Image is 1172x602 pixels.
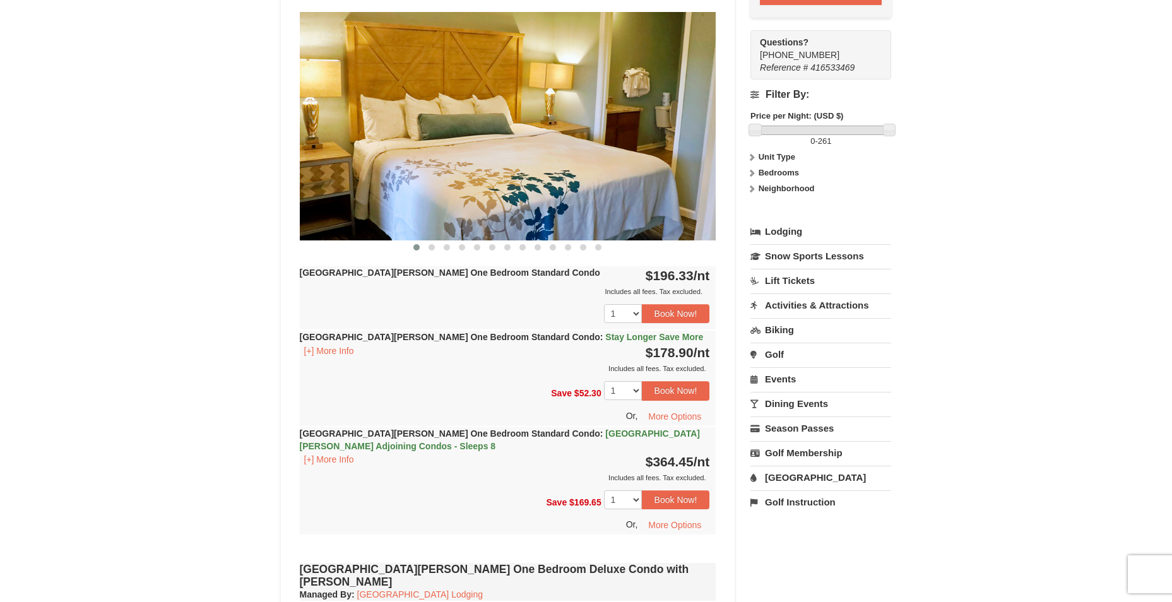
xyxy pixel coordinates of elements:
[642,304,710,323] button: Book Now!
[357,589,483,599] a: [GEOGRAPHIC_DATA] Lodging
[605,332,703,342] span: Stay Longer Save More
[750,318,891,341] a: Biking
[600,428,603,439] span: :
[759,168,799,177] strong: Bedrooms
[759,184,815,193] strong: Neighborhood
[646,345,694,360] span: $178.90
[300,452,358,466] button: [+] More Info
[300,428,700,451] strong: [GEOGRAPHIC_DATA][PERSON_NAME] One Bedroom Standard Condo
[750,367,891,391] a: Events
[300,285,710,298] div: Includes all fees. Tax excluded.
[750,244,891,268] a: Snow Sports Lessons
[694,454,710,469] span: /nt
[300,563,716,588] h4: [GEOGRAPHIC_DATA][PERSON_NAME] One Bedroom Deluxe Condo with [PERSON_NAME]
[759,152,795,162] strong: Unit Type
[626,519,638,529] span: Or,
[300,589,352,599] span: Managed By
[760,62,808,73] span: Reference #
[640,407,709,426] button: More Options
[574,388,601,398] span: $52.30
[626,410,638,420] span: Or,
[300,471,710,484] div: Includes all fees. Tax excluded.
[750,269,891,292] a: Lift Tickets
[818,136,832,146] span: 261
[300,428,700,451] span: [GEOGRAPHIC_DATA][PERSON_NAME] Adjoining Condos - Sleeps 8
[569,497,601,507] span: $169.65
[810,136,815,146] span: 0
[300,268,600,278] strong: [GEOGRAPHIC_DATA][PERSON_NAME] One Bedroom Standard Condo
[694,345,710,360] span: /nt
[750,466,891,489] a: [GEOGRAPHIC_DATA]
[760,36,868,60] span: [PHONE_NUMBER]
[642,490,710,509] button: Book Now!
[640,516,709,534] button: More Options
[750,343,891,366] a: Golf
[750,89,891,100] h4: Filter By:
[546,497,567,507] span: Save
[760,37,808,47] strong: Questions?
[750,293,891,317] a: Activities & Attractions
[750,220,891,243] a: Lodging
[551,388,572,398] span: Save
[750,111,843,121] strong: Price per Night: (USD $)
[750,392,891,415] a: Dining Events
[300,332,704,342] strong: [GEOGRAPHIC_DATA][PERSON_NAME] One Bedroom Standard Condo
[694,268,710,283] span: /nt
[300,589,355,599] strong: :
[300,362,710,375] div: Includes all fees. Tax excluded.
[300,344,358,358] button: [+] More Info
[646,268,710,283] strong: $196.33
[750,135,891,148] label: -
[646,454,694,469] span: $364.45
[300,12,716,240] img: 18876286-121-55434444.jpg
[600,332,603,342] span: :
[750,416,891,440] a: Season Passes
[642,381,710,400] button: Book Now!
[750,490,891,514] a: Golf Instruction
[750,441,891,464] a: Golf Membership
[810,62,855,73] span: 416533469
